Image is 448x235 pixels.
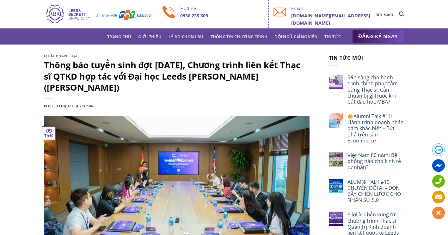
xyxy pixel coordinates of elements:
a: Đội ngũ giảng viên [274,31,317,42]
a: Chưa phân loại [44,53,78,58]
img: Thạc sĩ Quản trị kinh doanh Quốc tế [44,4,153,24]
a: ĐĂNG KÝ NGAY [352,30,404,43]
b: 0936 235 609 [180,13,208,19]
p: Hotline [180,5,264,12]
a: Việt Nam 80 năm: Bệ phóng nào cho kinh tế tư nhân? [347,152,404,171]
a: admin [82,104,94,108]
span: Posted on [44,104,77,108]
a: Lý do chọn LBU [169,31,204,42]
b: [DOMAIN_NAME][EMAIL_ADDRESS][DOMAIN_NAME] [291,13,370,26]
img: 🔥 [348,114,353,119]
span: ĐĂNG KÝ NGAY [359,33,398,40]
span: Tin tức mới [329,54,364,61]
a: ALUMNI TALK #10: CHUYỂN ĐỔI AI – ĐÒN BẨY CHIẾN LƯỢC CHO NHÂN SỰ 5.0 [347,179,404,203]
span: by [77,104,94,108]
a: Search [399,8,404,20]
a: [DATE] [65,104,77,108]
a: Alumni Talk #11: Hành trình doanh nhân dám khác biệt – Bứt phá trên sàn Ecommerce [347,113,404,144]
p: Email [291,5,375,12]
a: Thông tin chương trình [211,31,268,42]
h1: Thông báo tuyển sinh đợt [DATE], Chương trình liên kết Thạc sĩ QTKD hợp tác với Đại học Leeds [PE... [44,59,310,93]
a: Sẵn sàng cho hành trình chinh phục tấm bằng Thạc sĩ: Cần chuẩn bị gì trước khi bắt đầu học MBA? [347,75,404,105]
a: Giới thiệu [138,31,162,42]
a: Trang chủ [107,31,131,42]
li: Tìm kiếm: [375,11,395,18]
a: Tin tức [324,31,341,42]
